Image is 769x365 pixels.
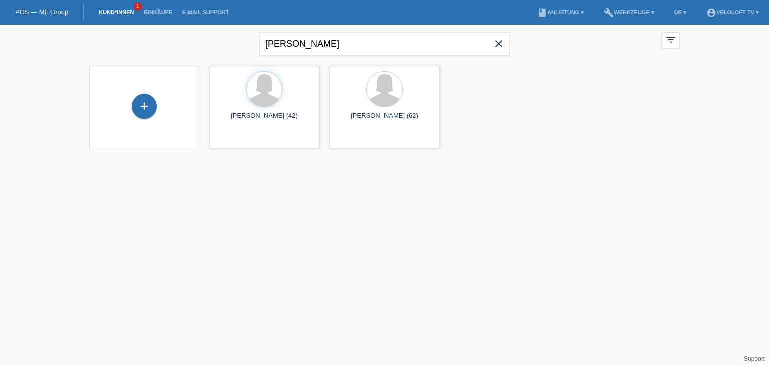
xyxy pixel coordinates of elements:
[259,32,510,56] input: Suche...
[669,9,691,15] a: DE ▾
[604,8,614,18] i: build
[94,9,139,15] a: Kund*innen
[665,34,676,45] i: filter_list
[15,8,68,16] a: POS — MF Group
[599,9,659,15] a: buildWerkzeuge ▾
[744,355,765,362] a: Support
[532,9,589,15] a: bookAnleitung ▾
[217,112,311,128] div: [PERSON_NAME] (42)
[493,38,505,50] i: close
[706,8,716,18] i: account_circle
[134,2,142,11] span: 1
[177,9,234,15] a: E-Mail Support
[132,98,156,115] div: Kund*in hinzufügen
[139,9,177,15] a: Einkäufe
[701,9,764,15] a: account_circleVeloLoft TV ▾
[337,112,432,128] div: [PERSON_NAME] (62)
[537,8,547,18] i: book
